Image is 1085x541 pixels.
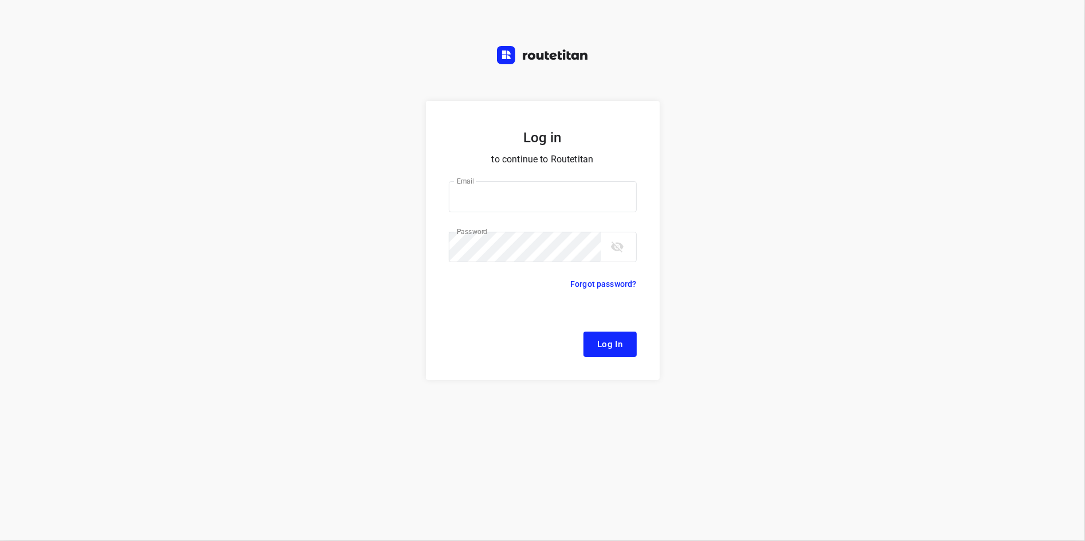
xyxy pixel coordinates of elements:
[570,277,636,291] p: Forgot password?
[606,235,629,258] button: toggle password visibility
[449,129,637,147] h5: Log in
[583,332,637,357] button: Log In
[449,151,637,168] p: to continue to Routetitan
[597,337,623,352] span: Log In
[497,46,589,64] img: Routetitan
